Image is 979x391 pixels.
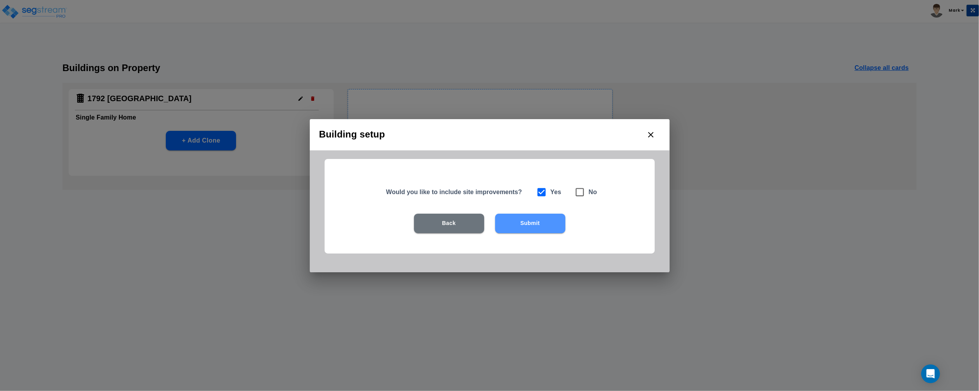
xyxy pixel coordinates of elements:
[589,187,597,198] h6: No
[551,187,561,198] h6: Yes
[495,214,565,233] button: Submit
[921,364,940,383] div: Open Intercom Messenger
[414,214,484,233] button: Back
[641,125,660,144] button: close
[386,188,526,196] h5: Would you like to include site improvements?
[310,119,670,150] h2: Building setup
